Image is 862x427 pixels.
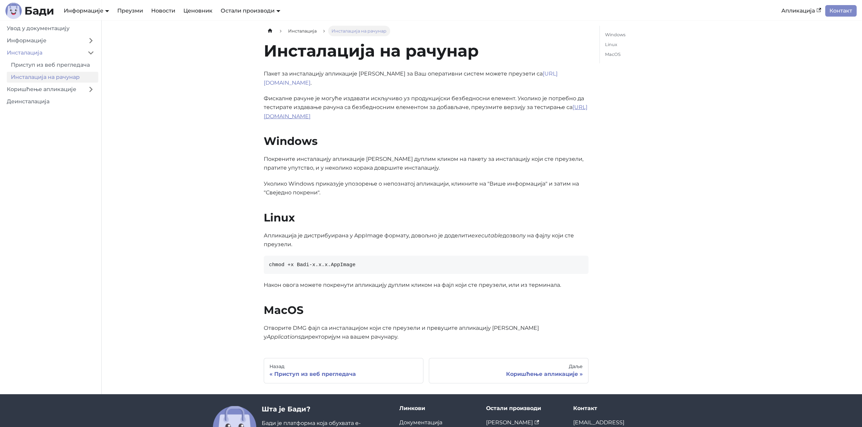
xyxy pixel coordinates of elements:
nav: странице докумената [264,358,588,384]
a: Инсталација на рачунар [7,72,98,83]
a: [PERSON_NAME] [486,419,539,426]
p: Фискалне рачуне је могуће издавати искључиво уз продукцијски безбедносни елемент. Уколико је потр... [264,94,588,121]
code: chmod +x Badi-x.x.x.AppImage [269,262,356,268]
h1: Инсталација на рачунар [264,41,588,61]
a: MacOS [605,51,698,58]
div: Остали производи [486,405,562,412]
a: Новости [147,5,179,17]
h3: Шта је Бади? [262,405,388,413]
p: Пакет за инсталацију апликације [PERSON_NAME] за Ваш оперативни систем можете преузети са . [264,69,588,87]
a: Windows [605,31,698,38]
a: Апликација [777,5,825,17]
a: Деинсталација [3,96,98,107]
a: Ценовник [179,5,217,17]
img: Лого [5,3,22,19]
button: Expand sidebar category 'Коришћење апликације' [83,84,98,95]
h2: Linux [264,211,588,225]
em: executable [472,232,503,239]
a: НазадПриступ из веб прегледача [264,358,423,384]
p: Отворите DMG фајл са инсталацијом који сте преузели и превуците апликацију [PERSON_NAME] у директ... [264,324,588,342]
a: Linux [605,41,698,48]
a: Информације [64,7,109,14]
admonition: Напомена [264,94,588,121]
a: ЛогоБади [5,3,54,19]
a: Контакт [825,5,857,17]
div: Линкови [399,405,476,412]
div: Коришћење апликације [435,371,583,378]
b: Бади [24,5,54,16]
h2: MacOS [264,303,588,317]
div: Контакт [573,405,649,412]
a: Коришћење апликације [3,84,83,95]
a: Увод у документацију [3,23,98,34]
nav: Breadcrumbs [264,26,588,36]
div: Даље [435,364,583,370]
p: Уколико Windows приказује упозорење о непознатој апликацији, кликните на "Више информација" и зат... [264,179,588,197]
div: Назад [269,364,418,370]
a: Приступ из веб прегледача [7,60,98,70]
p: Апликација је дистрибуирана у AppImage формату, довољно је доделити дозволу на фајлу који сте пре... [264,231,588,249]
a: Информације [3,35,83,46]
p: Покрените инсталацију апликације [PERSON_NAME] дуплим кликом на пакету за инсталацију који сте пр... [264,155,588,173]
button: Expand sidebar category 'Информације' [83,35,98,46]
a: [URL][DOMAIN_NAME] [264,104,587,119]
a: Инсталација [285,26,320,36]
button: Collapse sidebar category 'Инсталација' [83,47,98,58]
a: ДаљеКоришћење апликације [429,358,588,384]
a: Документација [399,419,442,426]
span: Инсталација [288,28,317,34]
div: Приступ из веб прегледача [269,371,418,378]
a: [URL][DOMAIN_NAME] [264,70,558,86]
a: Остали производи [221,7,280,14]
p: Након овога можете покренути апликацију дуплим кликом на фајл који сте преузели, или из терминала. [264,281,588,290]
em: Applications [267,334,301,340]
span: Инсталација на рачунар [328,26,390,36]
a: Home page [264,26,277,36]
a: Преузми [113,5,147,17]
a: Инсталација [3,47,83,58]
h2: Windows [264,134,588,148]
